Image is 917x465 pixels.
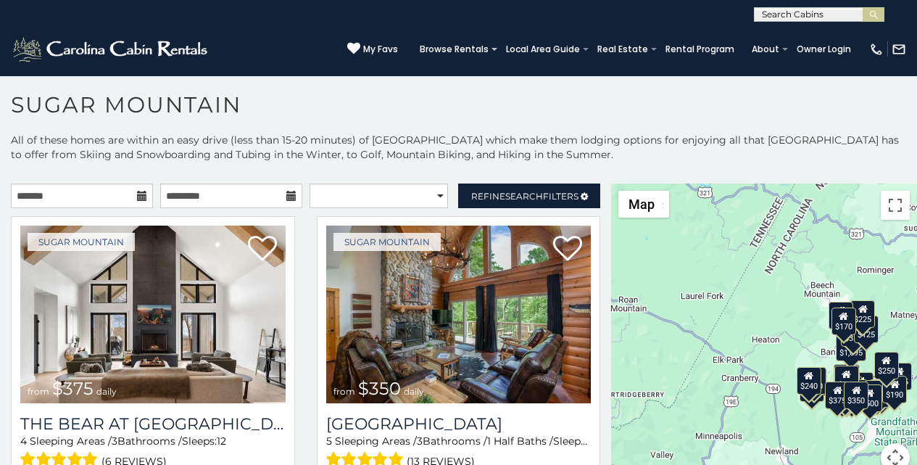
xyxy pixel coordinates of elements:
span: 3 [112,435,117,448]
a: Grouse Moor Lodge from $350 daily [326,226,592,403]
div: $170 [831,308,856,335]
div: $240 [829,302,853,329]
span: from [28,386,49,397]
a: RefineSearchFilters [458,184,600,208]
img: Grouse Moor Lodge [326,226,592,403]
img: The Bear At Sugar Mountain [20,226,286,403]
span: daily [96,386,117,397]
a: Add to favorites [248,234,277,265]
div: $375 [826,382,850,409]
span: 3 [417,435,423,448]
h3: The Bear At Sugar Mountain [20,414,286,434]
button: Toggle fullscreen view [881,191,910,220]
img: White-1-2.png [11,35,212,64]
span: Map [628,197,655,212]
div: $500 [858,384,882,412]
a: The Bear At Sugar Mountain from $375 daily [20,226,286,403]
div: $350 [844,382,868,409]
span: 4 [20,435,27,448]
div: $1,095 [836,334,866,361]
h3: Grouse Moor Lodge [326,414,592,434]
span: Refine Filters [471,191,578,202]
a: The Bear At [GEOGRAPHIC_DATA] [20,414,286,434]
a: Rental Program [658,39,742,59]
div: $155 [887,363,912,390]
a: Real Estate [590,39,655,59]
div: $300 [834,366,859,393]
span: 5 [326,435,332,448]
span: My Favs [363,43,398,56]
img: phone-regular-white.png [869,42,884,57]
a: Sugar Mountain [28,233,135,251]
div: $190 [834,364,858,392]
span: daily [404,386,424,397]
span: 12 [217,435,226,448]
a: Browse Rentals [412,39,496,59]
span: $375 [52,378,94,399]
a: [GEOGRAPHIC_DATA] [326,414,592,434]
div: $125 [854,316,879,343]
div: $225 [850,300,875,328]
div: $190 [882,376,907,403]
a: My Favs [347,42,398,57]
div: $250 [874,352,899,379]
span: 1 Half Baths / [487,435,553,448]
a: About [744,39,787,59]
a: Owner Login [789,39,858,59]
div: $200 [849,372,874,400]
span: Search [505,191,543,202]
div: $240 [797,367,821,395]
a: Sugar Mountain [333,233,441,251]
a: Local Area Guide [499,39,587,59]
span: $350 [358,378,401,399]
img: mail-regular-white.png [892,42,906,57]
div: $195 [865,380,889,408]
button: Change map style [618,191,669,218]
span: 12 [588,435,597,448]
span: from [333,386,355,397]
a: Add to favorites [553,234,582,265]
